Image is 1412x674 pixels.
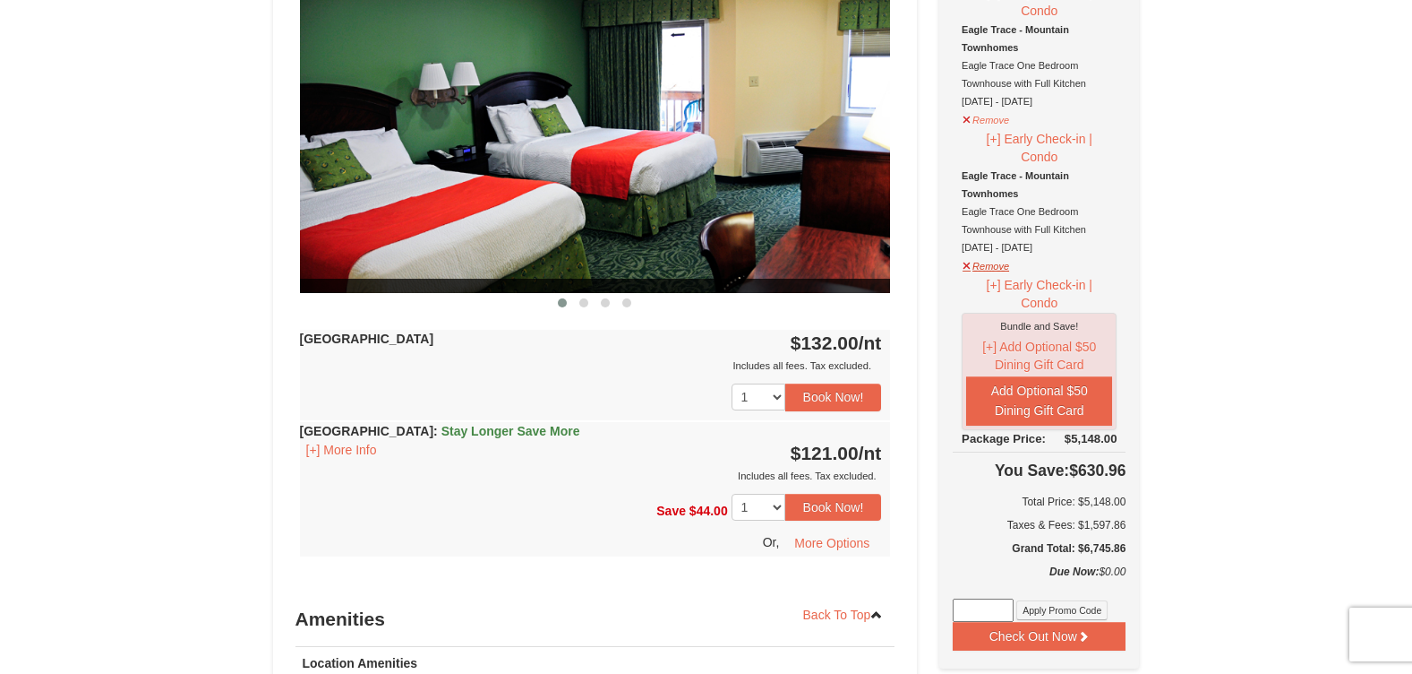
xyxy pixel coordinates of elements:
button: More Options [783,530,881,557]
h6: Total Price: $5,148.00 [953,493,1125,511]
strong: Eagle Trace - Mountain Townhomes [962,24,1069,53]
button: [+] Add Optional $50 Dining Gift Card [966,335,1112,376]
div: $0.00 [953,563,1125,599]
div: Bundle and Save! [966,317,1112,335]
div: Includes all fees. Tax excluded. [300,357,882,375]
div: Eagle Trace One Bedroom Townhouse with Full Kitchen [DATE] - [DATE] [962,21,1117,110]
h3: Amenities [295,601,895,637]
button: Add Optional $50 Dining Gift Card [966,376,1112,426]
span: $44.00 [689,503,728,517]
button: [+] Early Check-in | Condo [962,129,1117,167]
div: Includes all fees. Tax excluded. [300,467,882,485]
strong: [GEOGRAPHIC_DATA] [300,424,580,438]
span: $121.00 [791,443,859,463]
strong: Due Now: [1049,566,1099,578]
button: Check Out Now [953,622,1125,651]
div: Eagle Trace One Bedroom Townhouse with Full Kitchen [DATE] - [DATE] [962,167,1117,256]
span: You Save: [995,462,1069,480]
strong: Eagle Trace - Mountain Townhomes [962,170,1069,199]
span: Save [656,503,686,517]
button: Book Now! [785,494,882,521]
div: $5,148.00 [1065,430,1117,448]
button: [+] Early Check-in | Condo [962,275,1117,313]
div: Taxes & Fees: $1,597.86 [953,516,1125,534]
span: Package Price: [962,432,1046,445]
button: Book Now! [785,384,882,410]
strong: $132.00 [791,333,882,353]
button: Remove [962,253,1010,275]
span: /nt [859,443,882,463]
button: Apply Promo Code [1016,601,1108,620]
span: /nt [859,333,882,353]
span: Or, [763,535,780,549]
h4: $630.96 [953,462,1125,480]
button: [+] More Info [300,440,383,460]
span: Stay Longer Save More [441,424,580,438]
a: Back To Top [792,601,895,628]
h5: Grand Total: $6,745.86 [953,540,1125,557]
strong: Location Amenities [303,656,418,670]
strong: [GEOGRAPHIC_DATA] [300,332,434,346]
button: Remove [962,107,1010,129]
span: : [433,424,438,438]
